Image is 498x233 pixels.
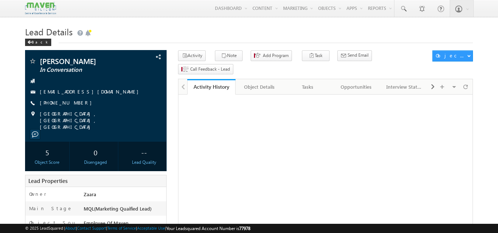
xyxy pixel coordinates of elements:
span: [GEOGRAPHIC_DATA], [GEOGRAPHIC_DATA], [GEOGRAPHIC_DATA] [40,110,154,130]
div: Opportunities [338,82,374,91]
a: Interview Status [380,79,429,95]
div: Object Score [27,159,68,166]
button: Activity [178,50,206,61]
div: Interview Status [386,82,422,91]
a: Terms of Service [107,226,136,230]
span: In Conversation [40,66,127,74]
label: Object Source [29,219,77,233]
img: Custom Logo [25,2,56,15]
span: Your Leadsquared Account Number is [166,226,250,231]
span: [PERSON_NAME] [40,57,127,65]
a: Tasks [284,79,332,95]
div: -- [123,145,164,159]
div: 0 [75,145,116,159]
button: Add Program [251,50,292,61]
label: Main Stage [29,205,73,212]
a: About [65,226,76,230]
span: © 2025 LeadSquared | | | | | [25,225,250,232]
div: Activity History [193,83,230,90]
div: Lead Quality [123,159,164,166]
div: Employee Of Maven [82,219,167,230]
a: Opportunities [332,79,380,95]
div: Tasks [290,82,325,91]
button: Task [302,50,330,61]
span: [PHONE_NUMBER] [40,99,95,107]
span: 77978 [239,226,250,231]
div: Disengaged [75,159,116,166]
div: Object Details [241,82,277,91]
button: Call Feedback - Lead [178,64,233,75]
a: Activity History [187,79,236,95]
div: MQL(Marketing Quaified Lead) [82,205,167,215]
span: Add Program [263,52,289,59]
button: Note [215,50,243,61]
a: Acceptable Use [137,226,165,230]
a: Contact Support [77,226,106,230]
a: Object Details [236,79,284,95]
div: Back [25,39,51,46]
span: Call Feedback - Lead [190,66,230,73]
span: Lead Details [25,26,73,38]
span: Send Email [348,52,369,59]
div: 5 [27,145,68,159]
span: Lead Properties [28,177,67,184]
div: Object Actions [436,52,467,59]
button: Send Email [337,50,372,61]
label: Owner [29,191,46,197]
a: Back [25,38,55,45]
span: Zaara [84,191,96,197]
a: [EMAIL_ADDRESS][DOMAIN_NAME] [40,88,142,95]
button: Object Actions [432,50,473,61]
